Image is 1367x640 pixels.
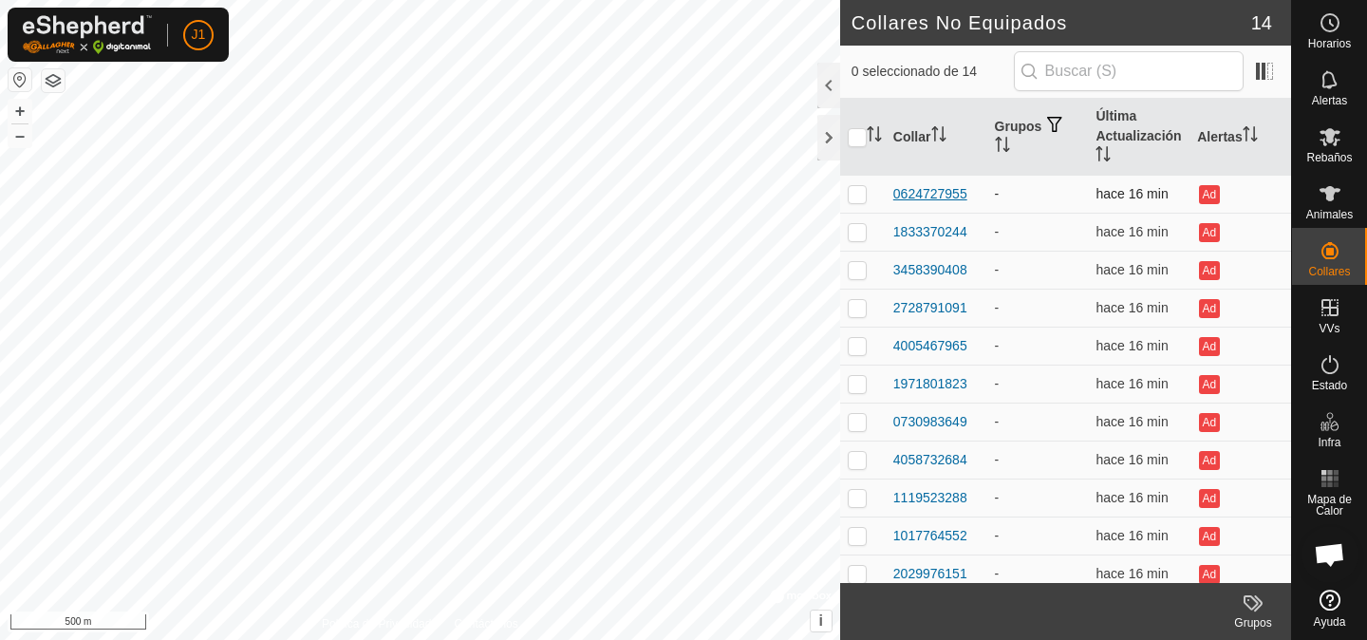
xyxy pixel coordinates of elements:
[1199,489,1220,508] button: Ad
[1314,616,1346,628] span: Ayuda
[893,184,967,204] div: 0624727955
[1199,261,1220,280] button: Ad
[987,365,1089,403] td: -
[987,441,1089,479] td: -
[987,289,1089,327] td: -
[1199,527,1220,546] button: Ad
[893,412,967,432] div: 0730983649
[1199,185,1220,204] button: Ad
[9,124,31,147] button: –
[1215,614,1291,631] div: Grupos
[1243,129,1258,144] p-sorticon: Activar para ordenar
[1319,323,1339,334] span: VVs
[893,336,967,356] div: 4005467965
[1199,375,1220,394] button: Ad
[454,615,517,632] a: Contáctenos
[1251,9,1272,37] span: 14
[1095,452,1168,467] span: 14 oct 2025, 12:31
[1199,451,1220,470] button: Ad
[1318,437,1340,448] span: Infra
[893,488,967,508] div: 1119523288
[987,251,1089,289] td: -
[192,25,206,45] span: J1
[852,11,1251,34] h2: Collares No Equipados
[1292,582,1367,635] a: Ayuda
[42,69,65,92] button: Capas del Mapa
[819,612,823,629] span: i
[1095,186,1168,201] span: 14 oct 2025, 12:31
[1095,376,1168,391] span: 14 oct 2025, 12:31
[987,555,1089,593] td: -
[1199,337,1220,356] button: Ad
[852,62,1014,82] span: 0 seleccionado de 14
[893,450,967,470] div: 4058732684
[1199,299,1220,318] button: Ad
[1095,414,1168,429] span: 14 oct 2025, 12:31
[1199,413,1220,432] button: Ad
[1312,95,1347,106] span: Alertas
[987,479,1089,517] td: -
[322,615,431,632] a: Política de Privacidad
[893,298,967,318] div: 2728791091
[1095,300,1168,315] span: 14 oct 2025, 12:31
[1095,338,1168,353] span: 14 oct 2025, 12:31
[1095,149,1111,164] p-sorticon: Activar para ordenar
[893,260,967,280] div: 3458390408
[893,564,967,584] div: 2029976151
[1095,566,1168,581] span: 14 oct 2025, 12:31
[1312,380,1347,391] span: Estado
[1014,51,1244,91] input: Buscar (S)
[886,99,987,176] th: Collar
[1189,99,1291,176] th: Alertas
[1095,528,1168,543] span: 14 oct 2025, 12:31
[1088,99,1189,176] th: Última Actualización
[987,213,1089,251] td: -
[1199,565,1220,584] button: Ad
[893,374,967,394] div: 1971801823
[867,129,882,144] p-sorticon: Activar para ordenar
[1301,526,1358,583] div: Chat abierto
[1199,223,1220,242] button: Ad
[995,140,1010,155] p-sorticon: Activar para ordenar
[1095,262,1168,277] span: 14 oct 2025, 12:31
[987,517,1089,555] td: -
[987,175,1089,213] td: -
[1308,266,1350,277] span: Collares
[1308,38,1351,49] span: Horarios
[987,327,1089,365] td: -
[1306,152,1352,163] span: Rebaños
[23,15,152,54] img: Logo Gallagher
[931,129,946,144] p-sorticon: Activar para ordenar
[987,403,1089,441] td: -
[893,526,967,546] div: 1017764552
[811,611,832,631] button: i
[987,99,1089,176] th: Grupos
[893,222,967,242] div: 1833370244
[1095,224,1168,239] span: 14 oct 2025, 12:31
[1306,209,1353,220] span: Animales
[9,68,31,91] button: Restablecer Mapa
[1297,494,1362,517] span: Mapa de Calor
[1095,490,1168,505] span: 14 oct 2025, 12:31
[9,100,31,122] button: +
